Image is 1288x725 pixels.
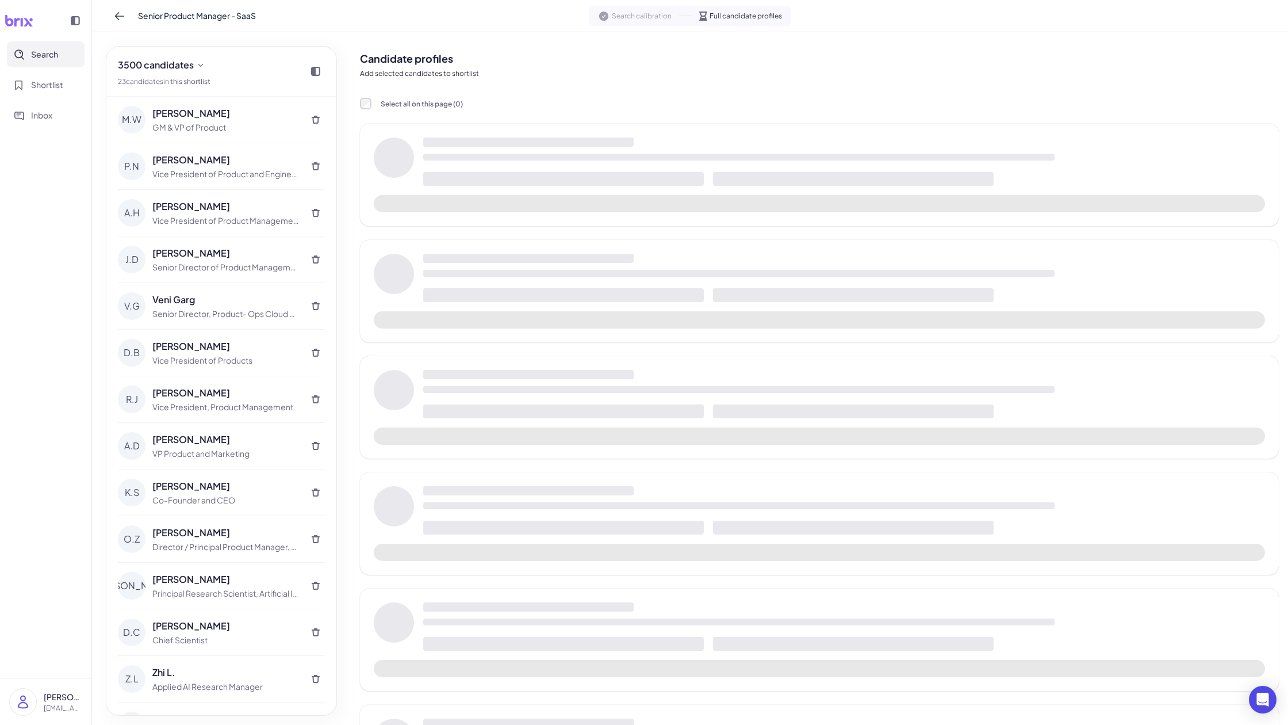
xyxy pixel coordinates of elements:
div: [PERSON_NAME] [152,200,300,213]
div: Director / Principal Product Manager, ALM and AI Powered DevOps Solutions [152,541,300,553]
div: D.B [118,339,145,367]
span: Search [31,48,58,60]
div: [PERSON_NAME] [152,619,300,633]
p: Add selected candidates to shortlist [360,68,1279,79]
button: 3500 candidates [113,56,210,74]
button: Search [7,41,85,67]
p: [EMAIL_ADDRESS][DOMAIN_NAME] [44,703,82,713]
p: [PERSON_NAME] [44,691,82,703]
span: Full candidate profiles [710,11,782,21]
div: K.S [118,479,145,506]
div: VP Product and Marketing [152,448,300,460]
div: Chief Scientist [152,634,300,646]
div: A.H [118,199,145,227]
div: [PERSON_NAME] [152,573,300,586]
div: [PERSON_NAME] [152,153,300,167]
input: Select all on this page (0) [360,98,371,109]
span: Senior Product Manager - SaaS [138,10,256,22]
div: Zhi L. [152,666,300,680]
div: [PERSON_NAME] [152,433,300,447]
div: [PERSON_NAME] [152,479,300,493]
a: this shortlist [170,77,210,86]
div: Applied AI Research Manager [152,681,300,693]
div: O.Z [118,525,145,553]
button: Inbox [7,102,85,128]
div: Vice President, Product Management [152,401,300,413]
div: R.J [118,386,145,413]
div: [PERSON_NAME] [152,106,300,120]
div: P.N [118,152,145,180]
div: Senior Director of Product Management [152,261,300,273]
div: GM & VP of Product [152,121,300,133]
span: Search calibration [612,11,672,21]
div: Vice President of Product Management, Data Science, and Tech Community [152,215,300,227]
h2: Candidate profiles [360,51,1279,66]
div: J.D [118,246,145,273]
div: Veni Garg [152,293,300,307]
div: Vice President of Product and Engineering [152,168,300,180]
div: [PERSON_NAME] [152,246,300,260]
div: Vice President of Products [152,354,300,367]
div: [PERSON_NAME] [118,572,145,600]
div: Principal Research Scientist, Artificial Intelligence Solutions [152,587,300,600]
button: Shortlist [7,72,85,98]
div: Open Intercom Messenger [1249,686,1276,713]
span: Shortlist [31,79,63,91]
span: 3500 candidates [118,58,194,72]
img: user_logo.png [10,689,36,715]
div: A.D [118,432,145,460]
div: [PERSON_NAME] [152,526,300,540]
div: [PERSON_NAME] [152,339,300,353]
div: V.G [118,292,145,320]
div: Co-Founder and CEO [152,494,300,506]
div: D.C [118,619,145,646]
div: M.W [118,106,145,133]
span: Inbox [31,109,52,121]
div: Z.L [118,665,145,693]
div: Senior Director, Product- Ops Cloud Platform & Ecosystem [152,308,300,320]
div: 23 candidate s in [118,77,210,87]
span: Select all on this page ( 0 ) [381,100,463,108]
div: [PERSON_NAME] [152,386,300,400]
